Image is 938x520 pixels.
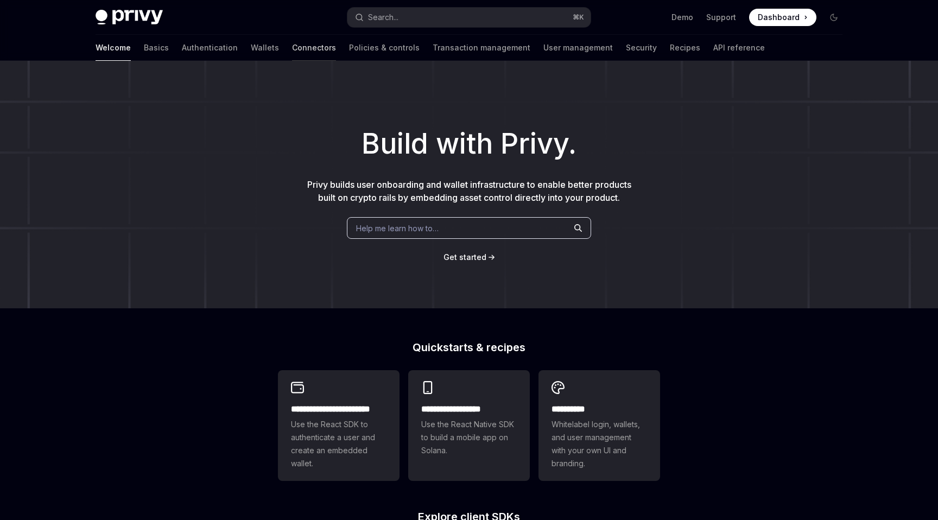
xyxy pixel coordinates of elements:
[408,370,530,481] a: **** **** **** ***Use the React Native SDK to build a mobile app on Solana.
[671,12,693,23] a: Demo
[307,179,631,203] span: Privy builds user onboarding and wallet infrastructure to enable better products built on crypto ...
[356,223,439,234] span: Help me learn how to…
[96,35,131,61] a: Welcome
[706,12,736,23] a: Support
[552,418,647,470] span: Whitelabel login, wallets, and user management with your own UI and branding.
[538,370,660,481] a: **** *****Whitelabel login, wallets, and user management with your own UI and branding.
[713,35,765,61] a: API reference
[251,35,279,61] a: Wallets
[670,35,700,61] a: Recipes
[443,252,486,263] a: Get started
[433,35,530,61] a: Transaction management
[291,418,386,470] span: Use the React SDK to authenticate a user and create an embedded wallet.
[758,12,800,23] span: Dashboard
[368,11,398,24] div: Search...
[144,35,169,61] a: Basics
[749,9,816,26] a: Dashboard
[421,418,517,457] span: Use the React Native SDK to build a mobile app on Solana.
[96,10,163,25] img: dark logo
[626,35,657,61] a: Security
[825,9,842,26] button: Toggle dark mode
[543,35,613,61] a: User management
[17,123,921,165] h1: Build with Privy.
[443,252,486,262] span: Get started
[292,35,336,61] a: Connectors
[347,8,591,27] button: Search...⌘K
[349,35,420,61] a: Policies & controls
[573,13,584,22] span: ⌘ K
[182,35,238,61] a: Authentication
[278,342,660,353] h2: Quickstarts & recipes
